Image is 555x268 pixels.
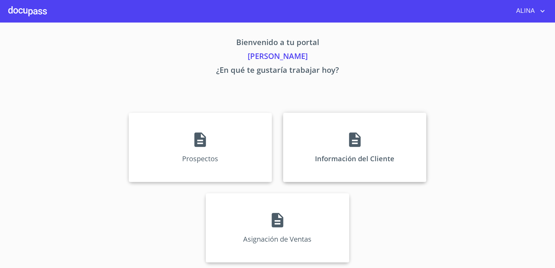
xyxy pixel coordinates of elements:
[64,50,491,64] p: [PERSON_NAME]
[243,234,311,244] p: Asignación de Ventas
[511,6,547,17] button: account of current user
[315,154,394,163] p: Información del Cliente
[64,36,491,50] p: Bienvenido a tu portal
[64,64,491,78] p: ¿En qué te gustaría trabajar hoy?
[511,6,538,17] span: ALINA
[182,154,218,163] p: Prospectos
